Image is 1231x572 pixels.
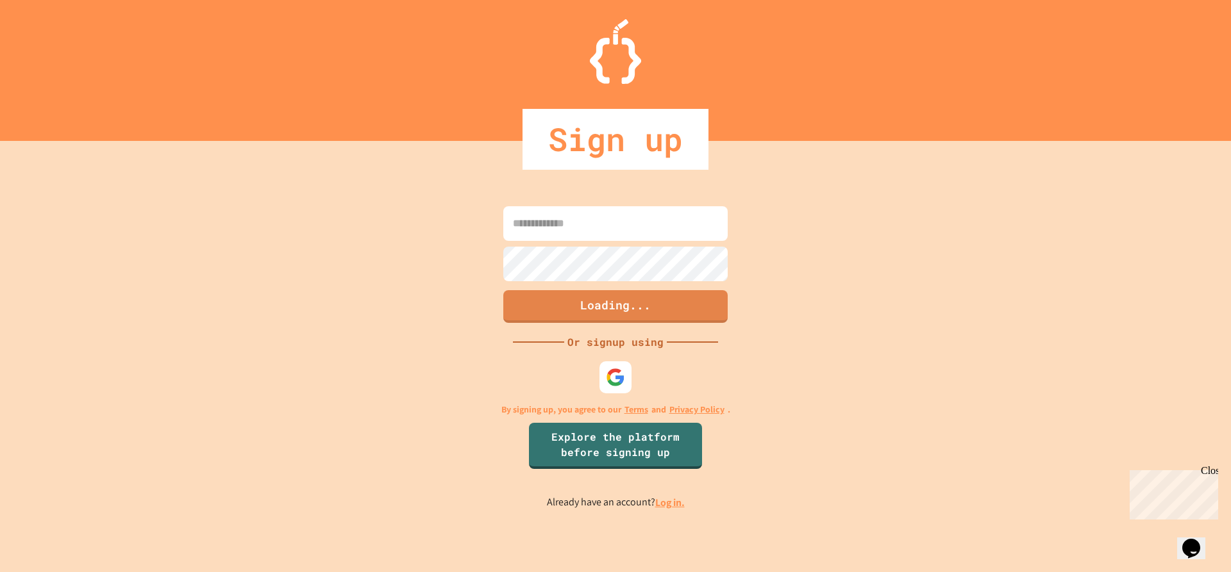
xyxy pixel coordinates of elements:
button: Loading... [503,290,728,323]
div: Or signup using [564,334,667,350]
p: Already have an account? [547,494,685,511]
p: By signing up, you agree to our and . [501,403,730,416]
a: Terms [624,403,648,416]
div: Chat with us now!Close [5,5,88,81]
a: Explore the platform before signing up [529,423,702,469]
a: Privacy Policy [669,403,724,416]
iframe: chat widget [1177,521,1218,559]
a: Log in. [655,496,685,509]
img: google-icon.svg [606,368,625,387]
img: Logo.svg [590,19,641,84]
iframe: chat widget [1125,465,1218,519]
div: Sign up [523,109,708,170]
